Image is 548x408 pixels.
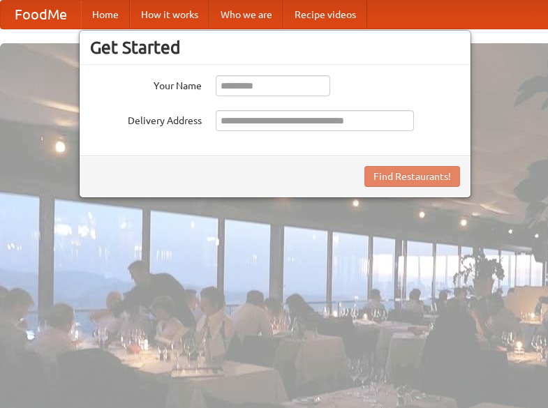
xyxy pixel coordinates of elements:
[283,1,367,29] a: Recipe videos
[81,1,130,29] a: Home
[364,166,460,187] button: Find Restaurants!
[209,1,283,29] a: Who we are
[90,110,202,128] label: Delivery Address
[90,37,460,58] h3: Get Started
[130,1,209,29] a: How it works
[1,1,81,29] a: FoodMe
[90,75,202,93] label: Your Name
